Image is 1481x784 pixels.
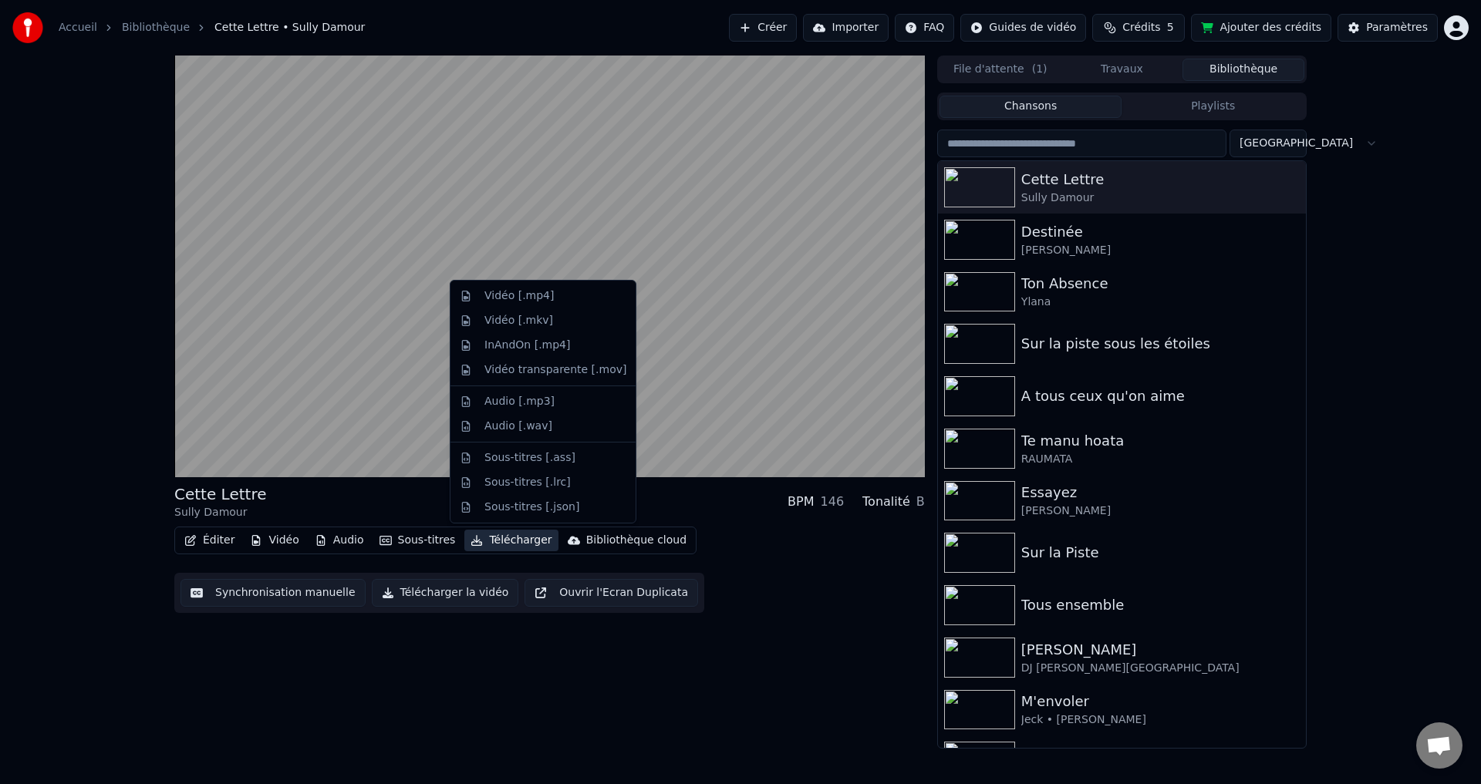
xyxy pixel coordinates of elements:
[122,20,190,35] a: Bibliothèque
[1021,482,1300,503] div: Essayez
[1021,190,1300,206] div: Sully Damour
[484,362,626,378] div: Vidéo transparente [.mov]
[1122,96,1304,118] button: Playlists
[484,338,571,353] div: InAndOn [.mp4]
[788,493,814,511] div: BPM
[1021,294,1300,310] div: Ylana
[1032,62,1047,77] span: ( 1 )
[1182,59,1304,81] button: Bibliothèque
[1021,503,1300,519] div: [PERSON_NAME]
[960,14,1086,42] button: Guides de vidéo
[174,483,266,505] div: Cette Lettre
[729,14,797,42] button: Créer
[1191,14,1331,42] button: Ajouter des crédits
[862,493,910,511] div: Tonalité
[1167,20,1174,35] span: 5
[244,530,305,551] button: Vidéo
[1122,20,1160,35] span: Crédits
[1061,59,1183,81] button: Travaux
[916,493,925,511] div: B
[373,530,462,551] button: Sous-titres
[372,579,519,607] button: Télécharger la vidéo
[1021,430,1300,452] div: Te manu hoata
[484,419,552,434] div: Audio [.wav]
[484,475,571,490] div: Sous-titres [.lrc]
[1021,333,1300,355] div: Sur la piste sous les étoiles
[1021,273,1300,294] div: Ton Absence
[178,530,241,551] button: Éditer
[1021,661,1300,676] div: DJ [PERSON_NAME][GEOGRAPHIC_DATA]
[895,14,954,42] button: FAQ
[1021,169,1300,190] div: Cette Lettre
[1416,722,1462,769] a: Ouvrir le chat
[1021,452,1300,467] div: RAUMATA
[484,313,553,328] div: Vidéo [.mkv]
[1021,712,1300,728] div: Jeck • [PERSON_NAME]
[59,20,365,35] nav: breadcrumb
[1021,594,1300,616] div: Tous ensemble
[803,14,889,42] button: Importer
[940,96,1122,118] button: Chansons
[484,288,554,304] div: Vidéo [.mp4]
[821,493,845,511] div: 146
[59,20,97,35] a: Accueil
[484,500,579,515] div: Sous-titres [.json]
[180,579,366,607] button: Synchronisation manuelle
[1021,691,1300,712] div: M'envoler
[1021,542,1300,564] div: Sur la Piste
[12,12,43,43] img: youka
[586,533,687,548] div: Bibliothèque cloud
[1021,221,1300,243] div: Destinée
[940,59,1061,81] button: File d'attente
[1092,14,1185,42] button: Crédits5
[464,530,558,551] button: Télécharger
[525,579,698,607] button: Ouvrir l'Ecran Duplicata
[1021,639,1300,661] div: [PERSON_NAME]
[1021,385,1300,407] div: A tous ceux qu'on aime
[1338,14,1438,42] button: Paramètres
[484,394,555,409] div: Audio [.mp3]
[309,530,370,551] button: Audio
[1021,243,1300,258] div: [PERSON_NAME]
[1366,20,1428,35] div: Paramètres
[174,505,266,520] div: Sully Damour
[484,450,575,466] div: Sous-titres [.ass]
[1240,136,1353,151] span: [GEOGRAPHIC_DATA]
[214,20,365,35] span: Cette Lettre • Sully Damour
